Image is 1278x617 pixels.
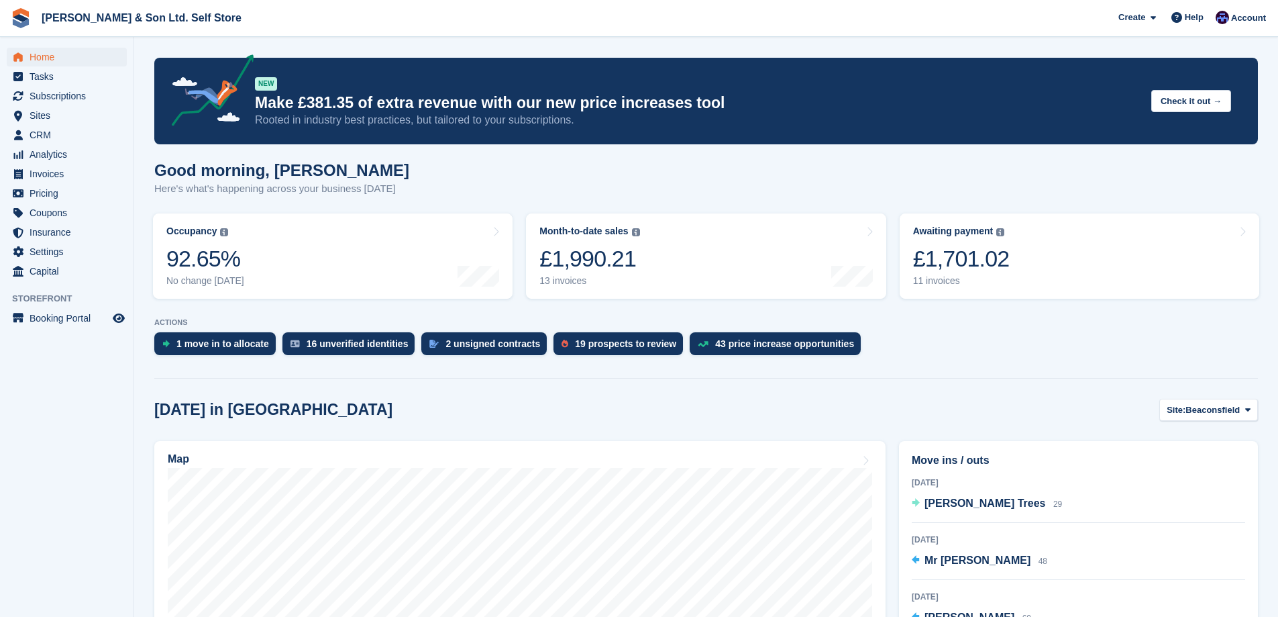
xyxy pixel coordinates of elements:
[255,113,1140,128] p: Rooted in industry best practices, but tailored to your subscriptions.
[1039,557,1047,566] span: 48
[30,184,110,203] span: Pricing
[575,338,676,349] div: 19 prospects to review
[30,145,110,164] span: Analytics
[290,340,300,348] img: verify_identity-adf6edd0f0f0b5bbfe63781bf79b02c33cf7c696d77639b501bdc392416b5a36.svg
[1231,11,1266,25] span: Account
[690,332,867,362] a: 43 price increase opportunities
[553,332,690,362] a: 19 prospects to review
[30,203,110,222] span: Coupons
[154,318,1258,327] p: ACTIONS
[154,161,409,179] h1: Good morning, [PERSON_NAME]
[996,228,1004,236] img: icon-info-grey-7440780725fd019a000dd9b08b2336e03edf1995a4989e88bcd33f0948082b44.svg
[632,228,640,236] img: icon-info-grey-7440780725fd019a000dd9b08b2336e03edf1995a4989e88bcd33f0948082b44.svg
[12,292,134,305] span: Storefront
[1118,11,1145,24] span: Create
[7,184,127,203] a: menu
[154,332,282,362] a: 1 move in to allocate
[30,67,110,86] span: Tasks
[7,164,127,183] a: menu
[7,126,127,144] a: menu
[445,338,540,349] div: 2 unsigned contracts
[913,275,1010,287] div: 11 invoices
[900,213,1259,299] a: Awaiting payment £1,701.02 11 invoices
[7,223,127,242] a: menu
[7,309,127,328] a: menu
[30,106,110,125] span: Sites
[7,87,127,105] a: menu
[562,340,568,348] img: prospect-51fa495bee0391a8d652442698ab0144808aea92771e9ea1ae160a38d050c398.svg
[7,67,127,86] a: menu
[282,332,422,362] a: 16 unverified identities
[421,332,553,362] a: 2 unsigned contracts
[36,7,247,29] a: [PERSON_NAME] & Son Ltd. Self Store
[924,497,1046,509] span: [PERSON_NAME] Trees
[168,453,189,465] h2: Map
[11,8,31,28] img: stora-icon-8386f47178a22dfd0bd8f6a31ec36ba5ce8667c1dd55bd0f319d3a0aa187defe.svg
[220,228,228,236] img: icon-info-grey-7440780725fd019a000dd9b08b2336e03edf1995a4989e88bcd33f0948082b44.svg
[913,226,994,237] div: Awaiting payment
[307,338,409,349] div: 16 unverified identities
[30,164,110,183] span: Invoices
[7,48,127,66] a: menu
[255,77,277,91] div: NEW
[526,213,886,299] a: Month-to-date sales £1,990.21 13 invoices
[30,87,110,105] span: Subscriptions
[539,275,639,287] div: 13 invoices
[154,181,409,197] p: Here's what's happening across your business [DATE]
[30,48,110,66] span: Home
[1216,11,1229,24] img: Josey Kitching
[7,262,127,281] a: menu
[153,213,513,299] a: Occupancy 92.65% No change [DATE]
[1167,404,1185,417] span: Site:
[154,401,392,419] h2: [DATE] in [GEOGRAPHIC_DATA]
[912,495,1062,513] a: [PERSON_NAME] Trees 29
[30,242,110,261] span: Settings
[1185,11,1204,24] span: Help
[30,223,110,242] span: Insurance
[30,126,110,144] span: CRM
[111,310,127,326] a: Preview store
[912,591,1245,603] div: [DATE]
[30,309,110,328] span: Booking Portal
[539,226,628,237] div: Month-to-date sales
[698,341,708,347] img: price_increase_opportunities-93ffe204e8149a01c8c9dc8f82e8f89637d9d84a8eef4429ea346261dce0b2c0.svg
[1159,399,1258,421] button: Site: Beaconsfield
[715,338,854,349] div: 43 price increase opportunities
[539,245,639,273] div: £1,990.21
[166,226,217,237] div: Occupancy
[30,262,110,281] span: Capital
[7,242,127,261] a: menu
[160,54,254,131] img: price-adjustments-announcement-icon-8257ccfd72463d97f412b2fc003d46551f7dbcb40ab6d574587a9cd5c0d94...
[1053,500,1062,509] span: 29
[162,340,170,348] img: move_ins_to_allocate_icon-fdf77a2bb77ea45bf5b3d319d69a93e2d87916cf1d5bf7949dd705db3b84f3ca.svg
[924,555,1030,566] span: Mr [PERSON_NAME]
[7,145,127,164] a: menu
[7,106,127,125] a: menu
[429,340,439,348] img: contract_signature_icon-13c848040528278c33f63329250d36e43548de30e8caae1d1a13099fd9432cc5.svg
[1151,90,1231,112] button: Check it out →
[912,553,1047,570] a: Mr [PERSON_NAME] 48
[912,477,1245,489] div: [DATE]
[166,275,244,287] div: No change [DATE]
[176,338,269,349] div: 1 move in to allocate
[912,453,1245,469] h2: Move ins / outs
[166,245,244,273] div: 92.65%
[1185,404,1240,417] span: Beaconsfield
[913,245,1010,273] div: £1,701.02
[912,534,1245,546] div: [DATE]
[7,203,127,222] a: menu
[255,93,1140,113] p: Make £381.35 of extra revenue with our new price increases tool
